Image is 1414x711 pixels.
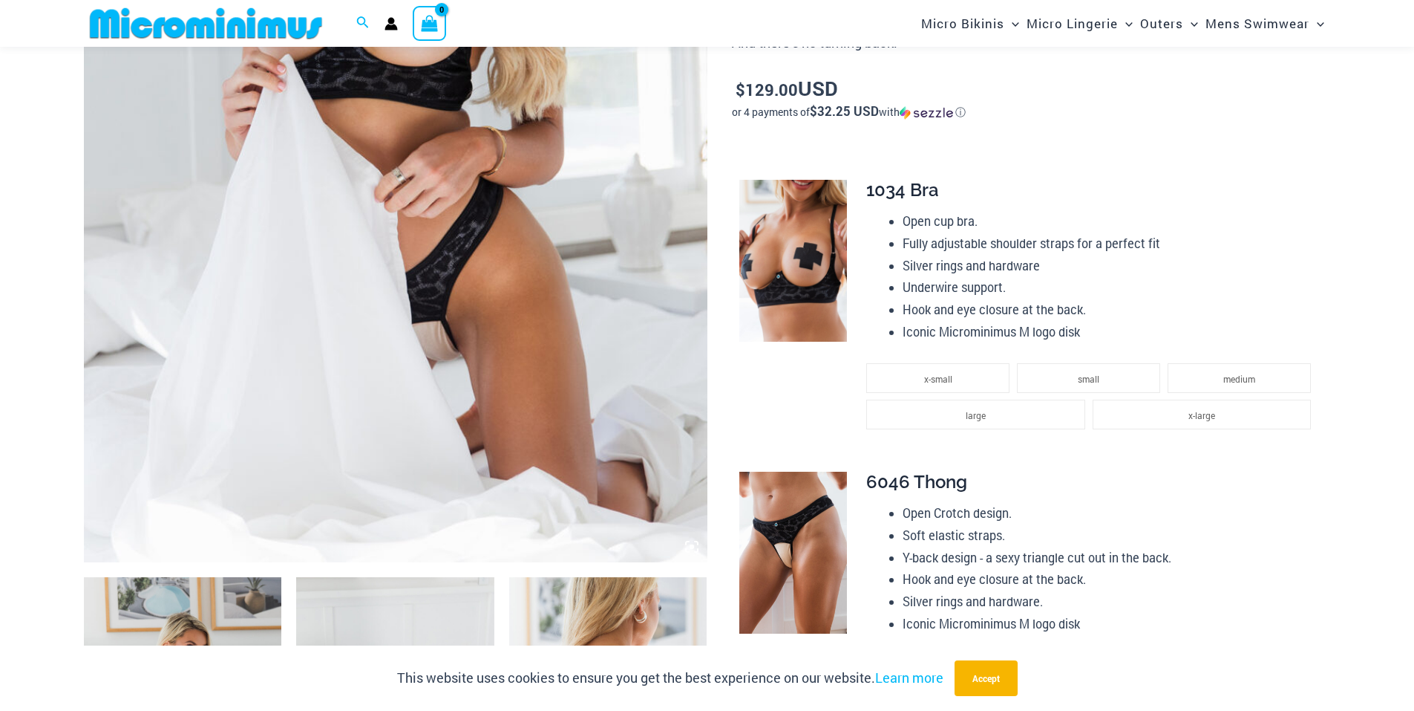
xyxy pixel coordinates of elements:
p: This website uses cookies to ensure you get the best experience on our website. [397,667,943,689]
li: small [1017,363,1160,393]
li: Iconic Microminimus M logo disk [903,613,1318,635]
img: Nights Fall Silver Leopard 6046 Thong [739,472,847,634]
img: Nights Fall Silver Leopard 1036 Bra [739,180,847,342]
li: Fully adjustable shoulder straps for a perfect fit [903,233,1318,255]
button: Accept [955,660,1018,696]
li: large [866,400,1084,429]
span: 6046 Thong [866,471,967,493]
span: $ [736,79,745,100]
li: Silver rings and hardware. [903,591,1318,613]
span: medium [1223,373,1255,385]
img: MM SHOP LOGO FLAT [84,7,328,40]
span: Micro Lingerie [1027,4,1118,42]
span: Micro Bikinis [921,4,1004,42]
li: Hook and eye closure at the back. [903,568,1318,591]
li: Hook and eye closure at the back. [903,299,1318,321]
span: large [966,409,986,421]
a: Learn more [875,669,943,686]
div: or 4 payments of$32.25 USDwithSezzle Click to learn more about Sezzle [732,105,1330,120]
li: medium [1168,363,1311,393]
li: Open cup bra. [903,210,1318,233]
li: Soft elastic straps. [903,525,1318,547]
li: Iconic Microminimus M logo disk [903,321,1318,343]
span: 1034 Bra [866,179,939,201]
span: Outers [1140,4,1183,42]
bdi: 129.00 [736,79,798,100]
li: x-small [866,363,1009,393]
li: Open Crotch design. [903,502,1318,525]
span: Menu Toggle [1309,4,1324,42]
span: Mens Swimwear [1205,4,1309,42]
a: Account icon link [384,17,398,30]
a: View Shopping Cart, empty [413,6,447,40]
li: Silver rings and hardware [903,255,1318,277]
span: Menu Toggle [1118,4,1133,42]
span: Menu Toggle [1183,4,1198,42]
img: Sezzle [900,106,953,120]
a: Mens SwimwearMenu ToggleMenu Toggle [1202,4,1328,42]
span: Menu Toggle [1004,4,1019,42]
div: or 4 payments of with [732,105,1330,120]
p: USD [732,77,1330,101]
span: $32.25 USD [810,103,879,120]
li: Underwire support. [903,276,1318,299]
li: Y-back design - a sexy triangle cut out in the back. [903,547,1318,569]
span: x-large [1188,409,1215,421]
a: OutersMenu ToggleMenu Toggle [1136,4,1202,42]
nav: Site Navigation [915,2,1331,45]
span: small [1078,373,1099,385]
a: Search icon link [356,14,370,33]
span: x-small [924,373,952,385]
li: x-large [1093,400,1311,429]
a: Micro BikinisMenu ToggleMenu Toggle [917,4,1023,42]
a: Micro LingerieMenu ToggleMenu Toggle [1023,4,1136,42]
